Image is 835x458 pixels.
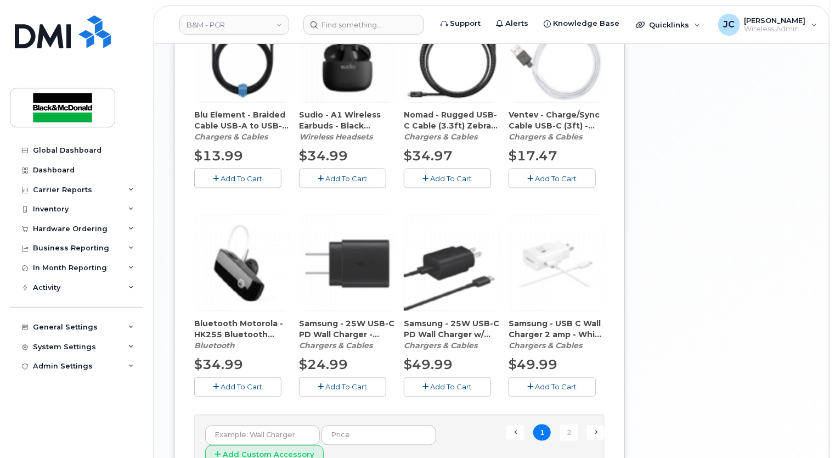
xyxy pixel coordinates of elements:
span: Wireless Admin [744,25,806,33]
div: Blu Element - Braided Cable USB-A to USB-C (4ft) – Black (CAMIPZ000176) [194,109,290,142]
img: accessory36212.JPG [194,215,290,311]
span: Knowledge Base [553,18,619,29]
span: Samsung - 25W USB-C PD Wall Charger w/ USB-C cable - Black - OEM (CAHCPZ000082) [404,318,500,340]
button: Add To Cart [509,377,596,396]
span: Add To Cart [535,383,577,392]
div: Sudio - A1 Wireless Earbuds - Black (CAHEBE000061) [299,109,395,142]
img: accessory36709.JPG [404,215,500,311]
span: Alerts [505,18,528,29]
span: Sudio - A1 Wireless Earbuds - Black (CAHEBE000061) [299,109,395,131]
div: Samsung - 25W USB-C PD Wall Charger - Black - OEM - No Cable - (CAHCPZ000081) [299,318,395,351]
span: 1 [533,425,551,442]
em: Wireless Headsets [299,132,373,142]
div: Jackie Cox [710,14,825,36]
span: Ventev - Charge/Sync Cable USB-C (3ft) - White (CAMIBE000144) [509,109,605,131]
div: Nomad - Rugged USB-C Cable (3.3ft) Zebra (CAMIBE000170) [404,109,500,142]
span: Nomad - Rugged USB-C Cable (3.3ft) Zebra (CAMIBE000170) [404,109,500,131]
button: Add To Cart [404,169,491,188]
span: Add To Cart [431,174,472,183]
span: Samsung - USB C Wall Charger 2 amp - White (CAHCPZ000055) [509,318,605,340]
button: Add To Cart [194,169,281,188]
span: Blu Element - Braided Cable USB-A to USB-C (4ft) – Black (CAMIPZ000176) [194,109,290,131]
span: Support [450,18,481,29]
input: Price [321,426,436,445]
div: Ventev - Charge/Sync Cable USB-C (3ft) - White (CAMIBE000144) [509,109,605,142]
em: Chargers & Cables [509,340,582,350]
button: Add To Cart [509,169,596,188]
span: $49.99 [404,356,453,372]
span: $13.99 [194,148,243,164]
span: Samsung - 25W USB-C PD Wall Charger - Black - OEM - No Cable - (CAHCPZ000081) [299,318,395,340]
span: Add To Cart [431,383,472,392]
span: $34.97 [404,148,453,164]
span: $24.99 [299,356,348,372]
em: Chargers & Cables [194,132,268,142]
img: accessory36708.JPG [299,215,395,311]
button: Add To Cart [404,377,491,396]
span: ← Previous [506,426,524,440]
img: accessory36552.JPG [509,6,605,102]
span: Add To Cart [221,383,263,392]
a: Support [433,13,488,35]
img: accessory36548.JPG [404,6,500,102]
div: Bluetooth Motorola - HK255 Bluetooth Headset (CABTBE000046) [194,318,290,351]
button: Add To Cart [299,377,386,396]
button: Add To Cart [299,169,386,188]
em: Chargers & Cables [509,132,582,142]
input: Example: Wall Charger [205,426,320,445]
em: Chargers & Cables [404,340,477,350]
em: Chargers & Cables [404,132,477,142]
span: JC [723,18,735,31]
a: Alerts [488,13,536,35]
span: Bluetooth Motorola - HK255 Bluetooth Headset (CABTBE000046) [194,318,290,340]
div: Quicklinks [628,14,708,36]
a: Knowledge Base [536,13,627,35]
span: [PERSON_NAME] [744,16,806,25]
span: $34.99 [299,148,348,164]
em: Chargers & Cables [299,340,373,350]
a: B&M - PGR [179,15,289,35]
span: Add To Cart [326,383,368,392]
div: Samsung - USB C Wall Charger 2 amp - White (CAHCPZ000055) [509,318,605,351]
span: $34.99 [194,356,243,372]
span: Quicklinks [649,20,689,29]
div: Samsung - 25W USB-C PD Wall Charger w/ USB-C cable - Black - OEM (CAHCPZ000082) [404,318,500,351]
img: accessory36354.JPG [509,215,605,311]
a: Next → [587,426,605,440]
button: Add To Cart [194,377,281,396]
img: accessory36654.JPG [299,6,395,102]
a: 2 [560,425,578,442]
em: Bluetooth [194,340,235,350]
span: $49.99 [509,356,557,372]
span: Add To Cart [221,174,263,183]
span: Add To Cart [535,174,577,183]
span: Add To Cart [326,174,368,183]
input: Find something... [303,15,424,35]
img: accessory36348.JPG [194,6,290,102]
span: $17.47 [509,148,557,164]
